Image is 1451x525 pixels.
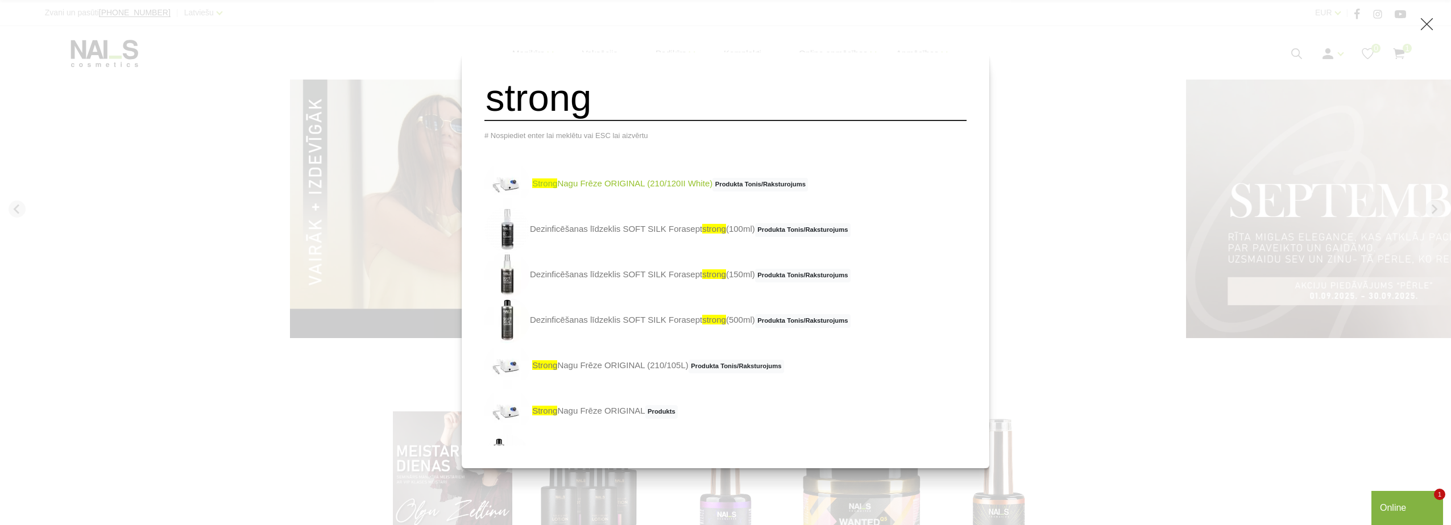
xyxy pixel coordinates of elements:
img: SOFT SILK SANITIZER FORASEPT STRONG Paredzēts profesionālai lietošanai: roku un virsmu dezinfekci... [484,252,530,298]
span: strong [532,406,557,415]
span: strong [702,269,726,279]
span: strong [532,360,557,370]
a: Dezinficēšanas līdzeklis SOFT SILK Foraseptstrong(100ml)Produkta Tonis/Raksturojums [484,207,851,252]
a: strongNagu Frēze ORIGINAL (210/105L)Produkta Tonis/Raksturojums [484,343,784,389]
span: Produkta Tonis/Raksturojums [755,223,851,237]
span: # Nospiediet enter lai meklētu vai ESC lai aizvērtu [484,131,648,140]
a: Dezinficēšanas līdzeklis SOFT SILK Foraseptstrong(500ml)Produkta Tonis/Raksturojums [484,298,851,343]
span: strong [532,178,557,188]
img: Frēzes iekārta Strong 210/105L līdz 40 000 apgr. bez pedālis ― profesionāla ierīce aparāta manikī... [484,161,530,207]
span: strong [702,224,726,234]
img: SOFT SILK SANITIZER FORASEPT STRONG Paredzēts profesionālai lietošanai: roku un virsmu dezinfekci... [484,207,530,252]
span: Produkts [645,405,678,419]
img: SOFT SILK SANITIZER FORASEPT STRONG Paredzēts profesionālai lietošanai: roku un virsmu dezinfekci... [484,298,530,343]
span: Produkta Tonis/Raksturojums [755,269,851,282]
a: strongNagu Frēze ORIGINAL (210/120II White)Produkta Tonis/Raksturojums [484,161,808,207]
a: Dezinficēšanas līdzeklis SOFT SILK Foraseptstrong(150ml)Produkta Tonis/Raksturojums [484,252,851,298]
span: Produkta Tonis/Raksturojums [755,314,851,328]
span: strong [702,315,726,324]
span: Produkta Tonis/Raksturojums [689,360,784,373]
a: strongNagu Frēze ORIGINALProdukts [484,389,678,434]
iframe: chat widget [1371,489,1445,525]
a: Dezinficēšanas līdzeklis SOFT SILK Foraseptstrong Produkts [484,434,761,480]
input: Meklēt produktus ... [484,75,967,121]
img: Frēzes iekārta Strong 210/105L līdz 40 000 apgr. bez pedālis ― profesionāla ierīce aparāta manikī... [484,343,530,389]
span: Produkta Tonis/Raksturojums [712,178,808,191]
